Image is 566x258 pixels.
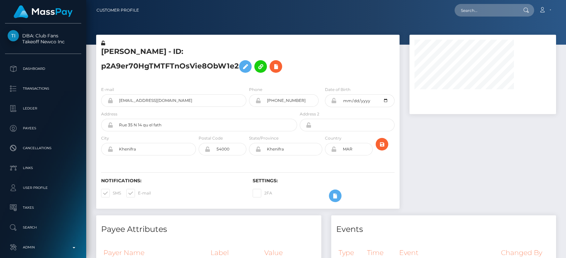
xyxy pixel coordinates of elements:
[101,135,109,141] label: City
[5,219,81,236] a: Search
[5,239,81,256] a: Admin
[325,135,342,141] label: Country
[14,5,73,18] img: MassPay Logo
[8,30,19,41] img: Takeoff Newco Inc
[101,47,293,76] h5: [PERSON_NAME] - ID: p2A9er70HgTMTFTnOsVie8ObW1e2
[253,178,394,184] h6: Settings:
[455,4,517,17] input: Search...
[253,189,272,197] label: 2FA
[8,143,79,153] p: Cancellations
[249,87,262,93] label: Phone
[101,87,114,93] label: E-mail
[325,87,350,93] label: Date of Birth
[5,140,81,156] a: Cancellations
[249,135,279,141] label: State/Province
[8,64,79,74] p: Dashboard
[8,84,79,94] p: Transactions
[5,160,81,176] a: Links
[8,242,79,252] p: Admin
[5,100,81,117] a: Ledger
[5,180,81,196] a: User Profile
[5,120,81,137] a: Payees
[101,111,117,117] label: Address
[101,224,316,235] h4: Payee Attributes
[8,163,79,173] p: Links
[5,33,81,45] span: DBA: Club Fans Takeoff Newco Inc
[8,123,79,133] p: Payees
[5,61,81,77] a: Dashboard
[300,111,319,117] label: Address 2
[336,224,551,235] h4: Events
[8,104,79,113] p: Ledger
[101,189,121,197] label: SMS
[126,189,151,197] label: E-mail
[101,178,243,184] h6: Notifications:
[8,223,79,233] p: Search
[199,135,223,141] label: Postal Code
[8,183,79,193] p: User Profile
[5,80,81,97] a: Transactions
[8,203,79,213] p: Taxes
[96,3,139,17] a: Customer Profile
[5,199,81,216] a: Taxes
